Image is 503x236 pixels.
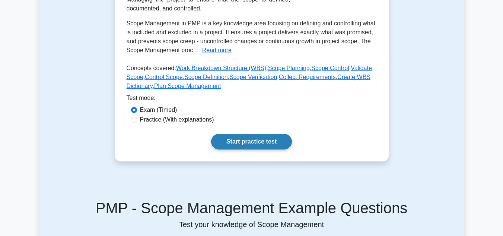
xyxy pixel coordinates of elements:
button: Read more [202,46,232,55]
a: Work Breakdown Structure (WBS) [176,65,266,71]
div: Test mode: [127,94,377,106]
a: Control Scope [145,74,182,80]
a: Plan Scope Management [154,83,221,89]
a: Collect Requirements [279,74,336,80]
a: Scope Definition [184,74,228,80]
p: Test your knowledge of Scope Management [48,220,455,229]
a: Start practice test [211,134,292,150]
a: Scope Planning [268,65,310,71]
label: Practice (With explanations) [140,115,214,124]
p: Concepts covered: , , , , , , , , , [127,64,377,94]
a: Scope Verification [229,74,277,80]
h5: PMP - Scope Management Example Questions [48,199,455,217]
span: Scope Management in PMP is a key knowledge area focusing on defining and controlling what is incl... [127,20,376,53]
label: Exam (Timed) [140,106,177,114]
a: Scope Control [311,65,349,71]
